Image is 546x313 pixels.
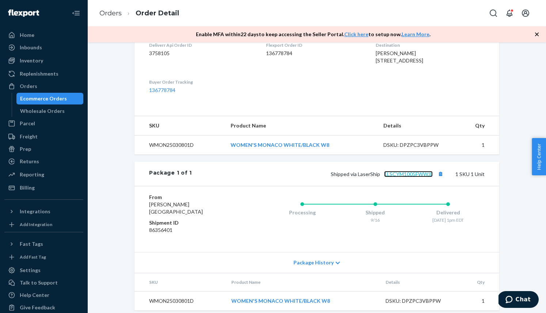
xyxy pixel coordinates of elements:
[402,31,429,37] a: Learn More
[20,221,52,228] div: Add Integration
[436,169,445,179] button: Copy tracking number
[16,105,84,117] a: Wholesale Orders
[20,254,46,260] div: Add Fast Tag
[458,135,499,155] td: 1
[225,116,378,135] th: Product Name
[4,182,83,194] a: Billing
[498,291,539,309] iframe: Opens a widget where you can chat to one of our agents
[149,79,254,85] dt: Buyer Order Tracking
[20,120,35,127] div: Parcel
[149,226,236,234] dd: 86356401
[266,42,364,48] dt: Flexport Order ID
[4,206,83,217] button: Integrations
[134,116,225,135] th: SKU
[8,9,39,17] img: Flexport logo
[4,169,83,180] a: Reporting
[20,107,65,115] div: Wholesale Orders
[4,253,83,262] a: Add Fast Tag
[460,273,499,291] th: Qty
[383,141,452,149] div: DSKU: DPZPC3VBPPW
[20,184,35,191] div: Billing
[20,57,43,64] div: Inventory
[20,240,43,248] div: Fast Tags
[376,42,485,48] dt: Destination
[99,9,122,17] a: Orders
[20,95,67,102] div: Ecommerce Orders
[344,31,368,37] a: Click here
[4,264,83,276] a: Settings
[134,135,225,155] td: WMON25030801D
[384,171,433,177] a: 1LSCYM1005FWWJL
[376,50,423,64] span: [PERSON_NAME] [STREET_ADDRESS]
[460,291,499,311] td: 1
[20,279,58,286] div: Talk to Support
[231,142,329,148] a: WOMEN'S MONACO WHITE/BLACK W8
[4,156,83,167] a: Returns
[4,80,83,92] a: Orders
[4,220,83,229] a: Add Integration
[225,273,380,291] th: Product Name
[4,289,83,301] a: Help Center
[149,87,175,93] a: 136778784
[20,44,42,51] div: Inbounds
[20,291,49,299] div: Help Center
[4,238,83,250] button: Fast Tags
[4,118,83,129] a: Parcel
[380,273,460,291] th: Details
[231,298,330,304] a: WOMEN'S MONACO WHITE/BLACK W8
[136,9,179,17] a: Order Detail
[4,42,83,53] a: Inbounds
[4,277,83,289] button: Talk to Support
[339,217,412,223] div: 9/16
[4,131,83,142] a: Freight
[20,145,31,153] div: Prep
[196,31,431,38] p: Enable MFA within 22 days to keep accessing the Seller Portal. to setup now. .
[293,259,334,266] span: Package History
[386,297,454,305] div: DSKU: DPZPC3VBPPW
[20,158,39,165] div: Returns
[532,138,546,175] button: Help Center
[192,169,485,179] div: 1 SKU 1 Unit
[502,6,517,20] button: Open notifications
[266,209,339,216] div: Processing
[4,29,83,41] a: Home
[518,6,533,20] button: Open account menu
[4,68,83,80] a: Replenishments
[20,70,58,77] div: Replenishments
[486,6,501,20] button: Open Search Box
[134,291,225,311] td: WMON25030801D
[16,93,84,104] a: Ecommerce Orders
[149,50,254,57] dd: 3758105
[149,219,236,226] dt: Shipment ID
[20,31,34,39] div: Home
[412,209,485,216] div: Delivered
[458,116,499,135] th: Qty
[266,50,364,57] dd: 136778784
[4,143,83,155] a: Prep
[149,201,203,215] span: [PERSON_NAME][GEOGRAPHIC_DATA]
[20,267,41,274] div: Settings
[4,55,83,66] a: Inventory
[20,133,38,140] div: Freight
[339,209,412,216] div: Shipped
[149,169,192,179] div: Package 1 of 1
[149,194,236,201] dt: From
[94,3,185,24] ol: breadcrumbs
[378,116,458,135] th: Details
[412,217,485,223] div: [DATE] 1pm EDT
[69,6,83,20] button: Close Navigation
[20,304,55,311] div: Give Feedback
[20,208,50,215] div: Integrations
[20,171,44,178] div: Reporting
[331,171,445,177] span: Shipped via LaserShip
[134,273,225,291] th: SKU
[20,83,37,90] div: Orders
[149,42,254,48] dt: Deliverr Api Order ID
